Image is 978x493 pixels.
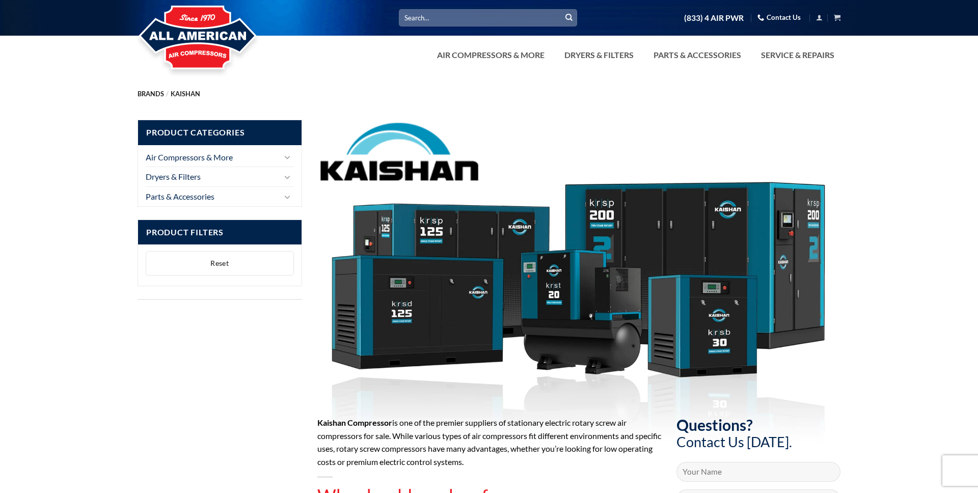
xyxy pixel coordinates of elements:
[138,220,302,245] span: Product Filters
[757,10,801,25] a: Contact Us
[755,45,840,65] a: Service & Repairs
[166,90,169,98] span: /
[676,433,792,450] span: Contact Us [DATE].
[676,416,753,434] span: Questions?
[558,45,640,65] a: Dryers & Filters
[282,171,294,183] button: Toggle
[676,462,841,482] input: Your Name
[561,10,577,25] button: Submit
[138,90,840,98] nav: Breadcrumb
[317,120,482,184] img: Kaishan
[282,190,294,203] button: Toggle
[282,151,294,163] button: Toggle
[146,148,279,167] a: Air Compressors & More
[399,9,577,26] input: Search…
[210,259,229,267] span: Reset
[138,120,302,145] span: Product Categories
[647,45,747,65] a: Parts & Accessories
[146,167,279,186] a: Dryers & Filters
[146,187,279,206] a: Parts & Accessories
[317,416,661,468] p: is one of the premier suppliers of stationary electric rotary screw air compressors for sale. Whi...
[684,9,744,27] a: (833) 4 AIR PWR
[816,11,823,24] a: Login
[834,11,840,24] a: View cart
[431,45,551,65] a: Air Compressors & More
[317,418,392,427] strong: Kaishan Compressor
[146,251,294,276] button: Reset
